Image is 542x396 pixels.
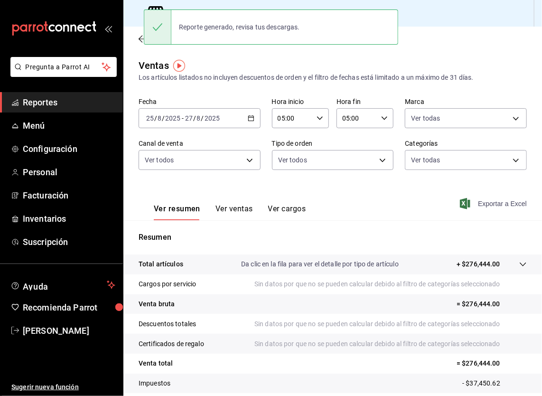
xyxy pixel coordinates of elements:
[154,114,157,122] span: /
[405,141,527,147] label: Categorías
[139,232,527,243] p: Resumen
[23,97,57,107] font: Reportes
[462,378,527,388] p: - $37,450.62
[268,204,306,220] button: Ver cargos
[457,259,500,269] p: + $276,444.00
[478,200,527,207] font: Exportar a Excel
[165,114,181,122] input: ----
[254,279,527,289] p: Sin datos por que no se pueden calcular debido al filtro de categorías seleccionado
[26,62,102,72] span: Pregunta a Parrot AI
[411,113,440,123] span: Ver todas
[201,114,204,122] span: /
[336,99,393,105] label: Hora fin
[204,114,220,122] input: ----
[272,141,394,147] label: Tipo de orden
[411,155,440,165] span: Ver todas
[23,302,97,312] font: Recomienda Parrot
[405,99,527,105] label: Marca
[104,25,112,32] button: open_drawer_menu
[139,378,170,388] p: Impuestos
[7,69,117,79] a: Pregunta a Parrot AI
[139,58,169,73] div: Ventas
[145,155,174,165] span: Ver todos
[139,99,261,105] label: Fecha
[139,279,196,289] p: Cargos por servicio
[462,198,527,209] button: Exportar a Excel
[146,114,154,122] input: --
[23,214,66,224] font: Inventarios
[139,73,527,83] div: Los artículos listados no incluyen descuentos de orden y el filtro de fechas está limitado a un m...
[278,155,307,165] span: Ver todos
[23,121,45,131] font: Menú
[139,319,196,329] p: Descuentos totales
[139,141,261,147] label: Canal de venta
[154,204,200,214] font: Ver resumen
[173,60,185,72] img: Marcador de información sobre herramientas
[154,204,306,220] div: Pestañas de navegación
[11,383,79,391] font: Sugerir nueva función
[457,358,527,368] p: = $276,444.00
[23,167,57,177] font: Personal
[23,144,77,154] font: Configuración
[171,17,308,38] div: Reporte generado, revisa tus descargas.
[157,114,162,122] input: --
[215,204,253,220] button: Ver ventas
[182,114,184,122] span: -
[23,190,68,200] font: Facturación
[254,339,527,349] p: Sin datos por que no se pueden calcular debido al filtro de categorías seleccionado
[162,114,165,122] span: /
[139,34,187,43] button: Regresar
[139,299,175,309] p: Venta bruta
[272,99,329,105] label: Hora inicio
[139,259,183,269] p: Total artículos
[241,259,399,269] p: Da clic en la fila para ver el detalle por tipo de artículo
[139,339,204,349] p: Certificados de regalo
[457,299,527,309] p: = $276,444.00
[10,57,117,77] button: Pregunta a Parrot AI
[193,114,196,122] span: /
[196,114,201,122] input: --
[185,114,193,122] input: --
[139,358,173,368] p: Venta total
[23,326,89,336] font: [PERSON_NAME]
[23,279,103,291] span: Ayuda
[23,237,68,247] font: Suscripción
[254,319,527,329] p: Sin datos por que no se pueden calcular debido al filtro de categorías seleccionado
